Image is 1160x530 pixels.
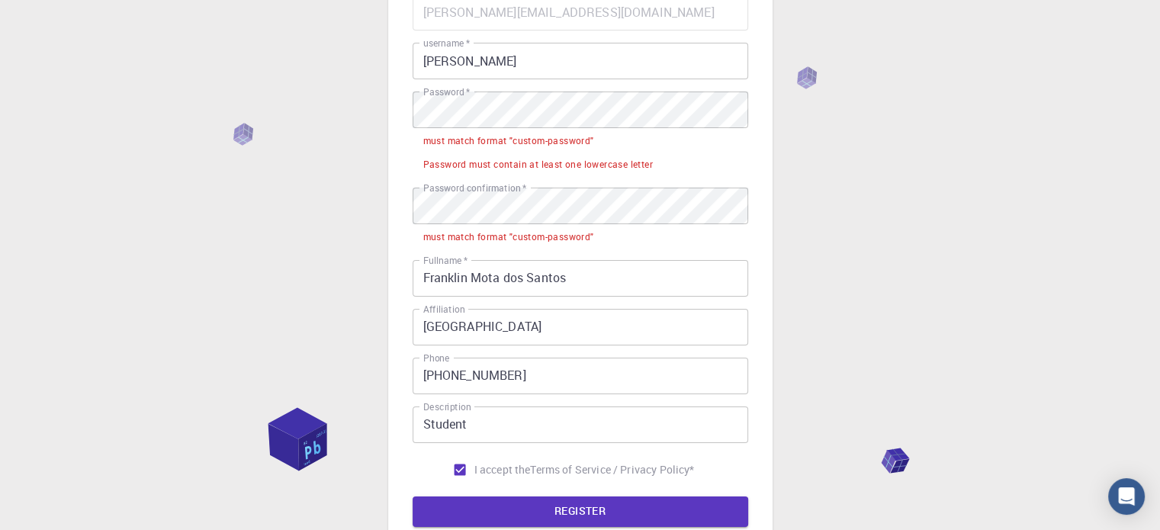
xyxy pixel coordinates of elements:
[423,37,470,50] label: username
[413,496,748,527] button: REGISTER
[423,400,471,413] label: Description
[530,462,694,477] p: Terms of Service / Privacy Policy *
[474,462,531,477] span: I accept the
[423,303,464,316] label: Affiliation
[423,254,468,267] label: Fullname
[423,133,594,149] div: must match format "custom-password"
[1108,478,1145,515] div: Open Intercom Messenger
[423,352,449,365] label: Phone
[423,157,653,172] div: Password must contain at least one lowercase letter
[423,85,470,98] label: Password
[530,462,694,477] a: Terms of Service / Privacy Policy*
[423,181,526,194] label: Password confirmation
[423,230,594,245] div: must match format "custom-password"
